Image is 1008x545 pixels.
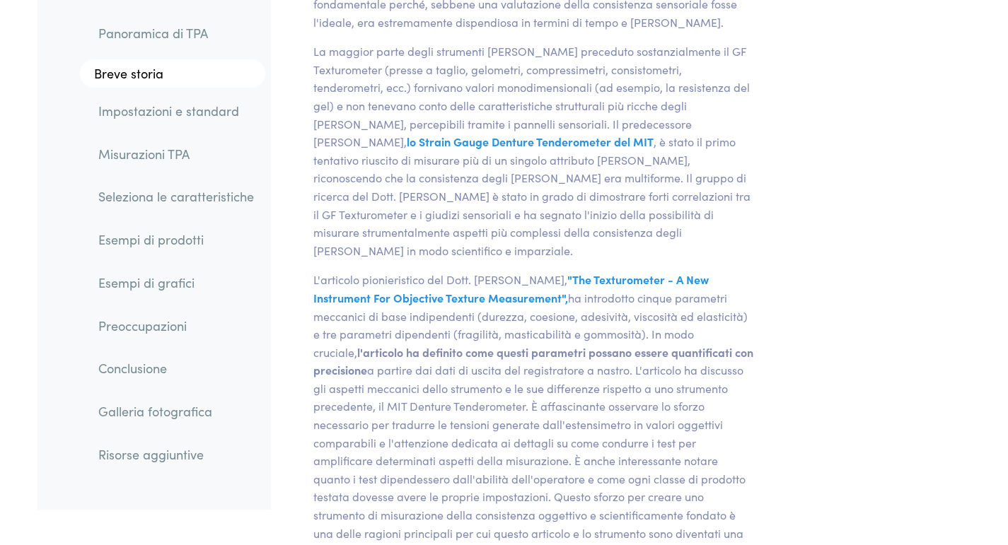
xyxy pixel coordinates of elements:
font: Panoramica di TPA [98,24,208,42]
font: Preoccupazioni [98,317,187,334]
a: Panoramica di TPA [87,17,265,49]
a: Esempi di prodotti [87,224,265,257]
a: Impostazioni e standard [87,95,265,127]
a: Preoccupazioni [87,310,265,342]
font: Misurazioni TPA [98,145,190,163]
font: Risorse aggiuntive [98,445,204,463]
font: lo Strain Gauge Denture Tenderometer del MIT [407,134,654,149]
font: L'articolo pionieristico del Dott. [PERSON_NAME], [313,271,567,287]
font: Conclusione [98,360,167,377]
a: Breve storia [80,60,265,88]
a: Seleziona le caratteristiche [87,181,265,213]
font: La maggior parte degli strumenti [PERSON_NAME] preceduto sostanzialmente il GF Texturometer (pres... [313,43,750,149]
font: Galleria fotografica [98,402,212,420]
font: ha introdotto cinque parametri meccanici di base indipendenti (durezza, coesione, adesività, visc... [313,290,748,360]
a: Esempi di grafici [87,266,265,299]
font: l'articolo ha definito come questi parametri possano essere quantificati con precisione [313,344,753,378]
font: Impostazioni e standard [98,102,239,119]
a: Conclusione [87,353,265,385]
font: Seleziona le caratteristiche [98,188,254,206]
font: "The Texturometer - A New Instrument For Objective Texture Measurement", [313,271,709,305]
a: Risorse aggiuntive [87,438,265,471]
a: Galleria fotografica [87,395,265,428]
font: Esempi di prodotti [98,231,204,249]
font: , è stato il primo tentativo riuscito di misurare più di un singolo attributo [PERSON_NAME], rico... [313,134,751,258]
a: Misurazioni TPA [87,138,265,170]
font: Esempi di grafici [98,274,195,291]
font: Breve storia [94,65,163,83]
